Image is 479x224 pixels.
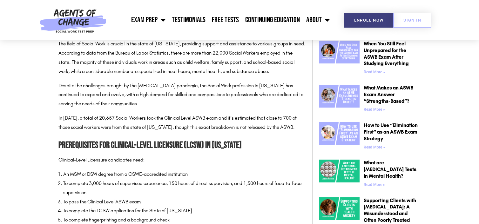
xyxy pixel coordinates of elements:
a: Read more about What Makes an ASWB Exam Answer “Strengths-Based”? [364,107,385,112]
a: What Makes an ASWB Exam Answer “Strengths-Based” [319,85,360,114]
a: Enroll Now [344,13,394,28]
a: When You Still Feel Unprepared for the ASWB Exam After Studying Everything [364,41,409,66]
a: Testimonials [169,12,209,28]
a: Free Tests [209,12,242,28]
img: When You Still Feel Unprepared for the ASWB Exam After Studying Everything [319,41,360,63]
span: Enroll Now [354,18,384,22]
p: Clinical-Level Licensure candidates need: [58,155,306,165]
img: Health Anxiety A Misunderstood and Often Poorly Treated Condition [319,197,360,220]
span: SIGN IN [403,18,421,22]
li: To complete the LCSW application for the State of [US_STATE] [63,206,306,215]
a: What Makes an ASWB Exam Answer “Strengths-Based”? [364,85,413,104]
h2: Prerequisites for Clinical-Level Licensure (LCSW) in [US_STATE] [58,138,306,153]
li: An MSW or DSW degree from a CSWE-accredited institution [63,170,306,179]
img: What Makes an ASWB Exam Answer “Strengths-Based” [319,85,360,108]
a: What are [MEDICAL_DATA] Tests in Mental Health? [364,160,416,179]
a: Read more about When You Still Feel Unprepared for the ASWB Exam After Studying Everything [364,70,385,74]
a: What are Emotional Detachment Tests in Mental Health [319,160,360,189]
a: How to Use “Elimination First” as an ASWB Exam Strategy [364,122,418,142]
p: In [DATE], a total of 20,657 Social Workers took the Clinical Level ASWB exam and it’s estimated ... [58,114,306,132]
a: Continuing Education [242,12,303,28]
li: To pass the Clinical Level ASWB exam [63,197,306,207]
img: How to Use “Elimination First” as an ASWB Exam Strategy [319,122,360,145]
nav: Menu [110,12,333,28]
a: SIGN IN [393,13,431,28]
a: Read more about What are Emotional Detachment Tests in Mental Health? [364,182,385,187]
li: To complete 3,000 hours of supervised experience, 150 hours of direct supervision, and 1,500 hour... [63,179,306,197]
a: About [303,12,333,28]
img: What are Emotional Detachment Tests in Mental Health [319,160,360,182]
p: The field of Social Work is crucial in the state of [US_STATE], providing support and assistance ... [58,39,306,76]
p: Despite the challenges brought by the [MEDICAL_DATA] pandemic, the Social Work profession in [US_... [58,81,306,109]
a: When You Still Feel Unprepared for the ASWB Exam After Studying Everything [319,41,360,77]
a: Exam Prep [128,12,169,28]
a: How to Use “Elimination First” as an ASWB Exam Strategy [319,122,360,152]
a: Read more about How to Use “Elimination First” as an ASWB Exam Strategy [364,145,385,149]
